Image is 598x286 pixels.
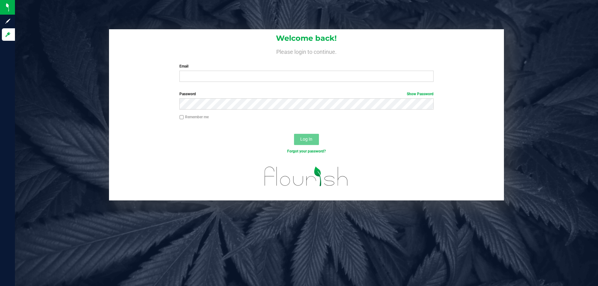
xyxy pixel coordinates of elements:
[109,34,504,42] h1: Welcome back!
[5,31,11,38] inline-svg: Log in
[5,18,11,24] inline-svg: Sign up
[179,114,209,120] label: Remember me
[294,134,319,145] button: Log In
[407,92,434,96] a: Show Password
[257,161,356,192] img: flourish_logo.svg
[300,137,312,142] span: Log In
[109,47,504,55] h4: Please login to continue.
[179,63,433,69] label: Email
[287,149,326,153] a: Forgot your password?
[179,92,196,96] span: Password
[179,115,184,120] input: Remember me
